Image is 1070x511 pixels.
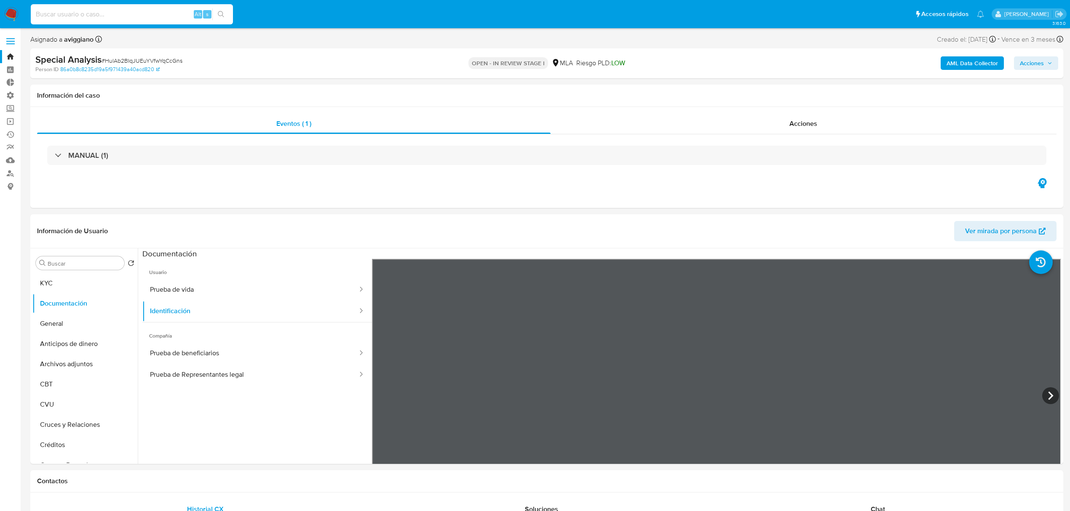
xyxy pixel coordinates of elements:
[35,66,59,73] b: Person ID
[32,435,138,455] button: Créditos
[37,477,1057,485] h1: Contactos
[551,59,573,68] div: MLA
[1055,10,1064,19] a: Salir
[32,293,138,314] button: Documentación
[47,146,1046,165] div: MANUAL (1)
[32,415,138,435] button: Cruces y Relaciones
[32,374,138,394] button: CBT
[32,334,138,354] button: Anticipos de dinero
[212,8,230,20] button: search-icon
[206,10,209,18] span: s
[37,227,108,235] h1: Información de Usuario
[128,260,134,269] button: Volver al orden por defecto
[921,10,968,19] span: Accesos rápidos
[789,119,817,128] span: Acciones
[37,91,1057,100] h1: Información del caso
[276,119,311,128] span: Eventos ( 1 )
[998,34,1000,45] span: -
[947,56,998,70] b: AML Data Collector
[32,455,138,475] button: Cuentas Bancarias
[68,151,108,160] h3: MANUAL (1)
[39,260,46,266] button: Buscar
[468,57,548,69] p: OPEN - IN REVIEW STAGE I
[60,66,160,73] a: 86a0b8c8235d19a5f971439a40acd820
[31,9,233,20] input: Buscar usuario o caso...
[937,34,996,45] div: Creado el: [DATE]
[1001,35,1055,44] span: Vence en 3 meses
[576,59,625,68] span: Riesgo PLD:
[1020,56,1044,70] span: Acciones
[30,35,94,44] span: Asignado a
[32,314,138,334] button: General
[977,11,984,18] a: Notificaciones
[941,56,1004,70] button: AML Data Collector
[611,58,625,68] span: LOW
[48,260,121,267] input: Buscar
[35,53,102,66] b: Special Analysis
[965,221,1037,241] span: Ver mirada por persona
[1014,56,1058,70] button: Acciones
[32,354,138,374] button: Archivos adjuntos
[32,273,138,293] button: KYC
[195,10,201,18] span: Alt
[1004,10,1052,18] p: ludmila.lanatti@mercadolibre.com
[32,394,138,415] button: CVU
[62,35,94,44] b: aviggiano
[954,221,1057,241] button: Ver mirada por persona
[102,56,182,65] span: # HulAb2BIqJUEuYVfwYqCcGns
